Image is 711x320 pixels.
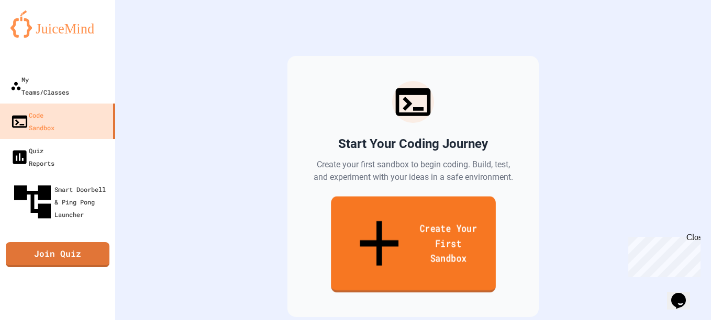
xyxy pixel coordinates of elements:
h2: Start Your Coding Journey [338,135,488,152]
iframe: chat widget [667,278,701,310]
div: Chat with us now!Close [4,4,72,66]
div: Smart Doorbell & Ping Pong Launcher [10,180,111,224]
div: My Teams/Classes [10,73,69,98]
a: Join Quiz [6,242,109,267]
div: Code Sandbox [10,109,54,134]
a: Create Your First Sandbox [331,197,496,293]
img: logo-orange.svg [10,10,105,38]
p: Create your first sandbox to begin coding. Build, test, and experiment with your ideas in a safe ... [313,158,514,184]
div: Quiz Reports [10,144,54,169]
iframe: chat widget [624,233,701,277]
